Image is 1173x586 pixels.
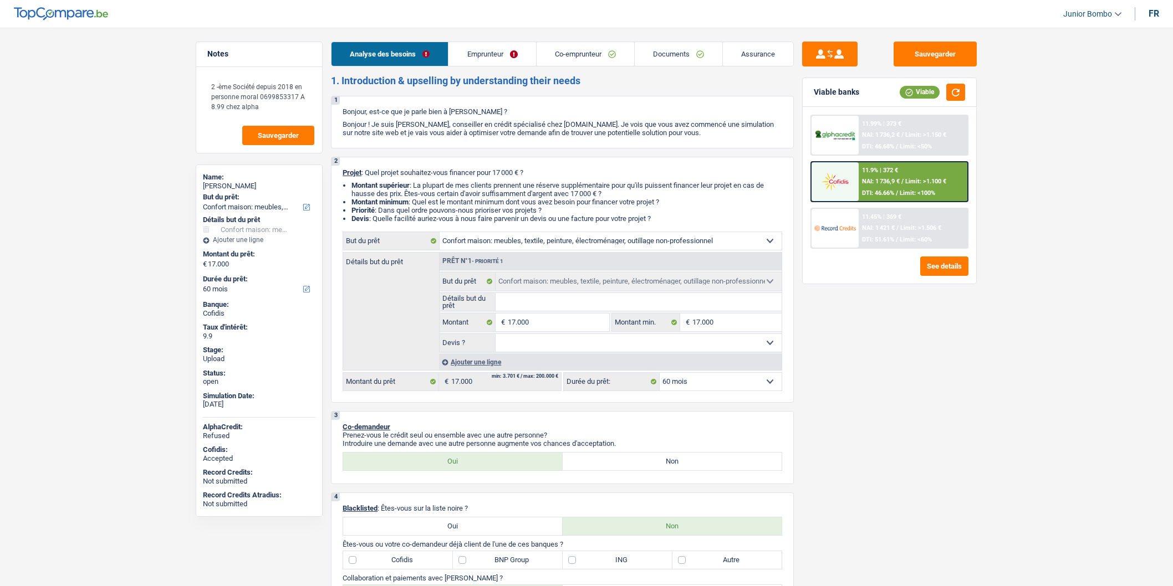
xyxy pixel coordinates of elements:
[901,178,904,185] span: /
[203,369,315,378] div: Status:
[203,182,315,191] div: [PERSON_NAME]
[814,88,859,97] div: Viable banks
[343,120,782,137] p: Bonjour ! Je suis [PERSON_NAME], conseiller en crédit spécialisé chez [DOMAIN_NAME]. Je vois que ...
[440,258,506,265] div: Prêt n°1
[564,373,660,390] label: Durée du prêt:
[862,224,895,232] span: NAI: 1 421 €
[612,313,680,331] label: Montant min.
[343,453,563,470] label: Oui
[203,236,315,244] div: Ajouter une ligne
[472,258,503,264] span: - Priorité 1
[331,412,340,420] div: 3
[351,198,409,206] strong: Montant minimum
[537,42,634,66] a: Co-emprunteur
[862,167,898,174] div: 11.9% | 372 €
[862,189,894,197] span: DTI: 46.66%
[440,313,496,331] label: Montant
[635,42,722,66] a: Documents
[203,454,315,463] div: Accepted
[862,213,901,220] div: 11.45% | 369 €
[440,273,496,290] label: But du prêt
[203,431,315,440] div: Refused
[1054,5,1121,23] a: Junior Bombo
[14,7,108,20] img: TopCompare Logo
[563,551,672,569] label: ING
[343,373,439,390] label: Montant du prêt
[896,236,898,243] span: /
[343,504,378,512] span: Blacklisted
[203,300,315,309] div: Banque:
[900,189,935,197] span: Limit: <100%
[331,75,794,87] h2: 1. Introduction & upselling by understanding their needs
[203,445,315,454] div: Cofidis:
[862,178,900,185] span: NAI: 1 736,9 €
[920,256,968,276] button: See details
[203,250,313,259] label: Montant du prêt:
[203,193,313,202] label: But du prêt:
[242,126,314,145] button: Sauvegarder
[351,181,782,198] li: : La plupart de mes clients prennent une réserve supplémentaire pour qu'ils puissent financer leu...
[203,309,315,318] div: Cofidis
[343,232,440,250] label: But du prêt
[492,374,558,379] div: min: 3.701 € / max: 200.000 €
[905,178,946,185] span: Limit: >1.100 €
[896,224,899,232] span: /
[563,453,782,470] label: Non
[203,392,315,400] div: Simulation Date:
[343,540,782,548] p: Êtes-vous ou votre co-demandeur déjà client de l'une de ces banques ?
[351,214,782,223] li: : Quelle facilité auriez-vous à nous faire parvenir un devis ou une facture pour votre projet ?
[203,377,315,386] div: open
[814,171,855,192] img: Cofidis
[343,574,782,582] p: Collaboration et paiements avec [PERSON_NAME] ?
[343,551,453,569] label: Cofidis
[896,143,898,150] span: /
[862,236,894,243] span: DTI: 51.61%
[351,206,375,214] strong: Priorité
[203,400,315,409] div: [DATE]
[905,131,946,138] span: Limit: >1.150 €
[1063,9,1112,19] span: Junior Bombo
[1149,8,1159,19] div: fr
[900,236,932,243] span: Limit: <60%
[351,198,782,206] li: : Quel est le montant minimum dont vous avez besoin pour financer votre projet ?
[814,129,855,142] img: AlphaCredit
[440,334,496,352] label: Devis ?
[439,373,451,390] span: €
[351,181,410,189] strong: Montant supérieur
[203,260,207,269] span: €
[258,132,299,139] span: Sauvegarder
[496,313,508,331] span: €
[900,86,940,98] div: Viable
[351,214,369,223] span: Devis
[203,215,315,224] div: Détails but du prêt
[343,168,361,177] span: Projet
[203,500,315,508] div: Not submitted
[203,346,315,354] div: Stage:
[203,332,315,341] div: 9.9
[440,293,496,311] label: Détails but du prêt
[203,491,315,500] div: Record Credits Atradius:
[672,551,782,569] label: Autre
[203,323,315,332] div: Taux d'intérêt:
[862,143,894,150] span: DTI: 46.68%
[203,173,315,182] div: Name:
[453,551,563,569] label: BNP Group
[343,439,782,448] p: Introduire une demande avec une autre personne augmente vos chances d'acceptation.
[351,206,782,214] li: : Dans quel ordre pouvons-nous prioriser vos projets ?
[448,42,535,66] a: Emprunteur
[343,431,782,439] p: Prenez-vous le crédit seul ou ensemble avec une autre personne?
[900,224,941,232] span: Limit: >1.506 €
[862,120,901,127] div: 11.99% | 373 €
[862,131,900,138] span: NAI: 1 736,2 €
[814,218,855,238] img: Record Credits
[343,504,782,512] p: : Êtes-vous sur la liste noire ?
[203,275,313,284] label: Durée du prêt:
[343,253,439,265] label: Détails but du prêt
[203,468,315,477] div: Record Credits:
[331,42,448,66] a: Analyse des besoins
[203,423,315,431] div: AlphaCredit:
[203,354,315,363] div: Upload
[331,96,340,105] div: 1
[439,354,782,370] div: Ajouter une ligne
[331,493,340,501] div: 4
